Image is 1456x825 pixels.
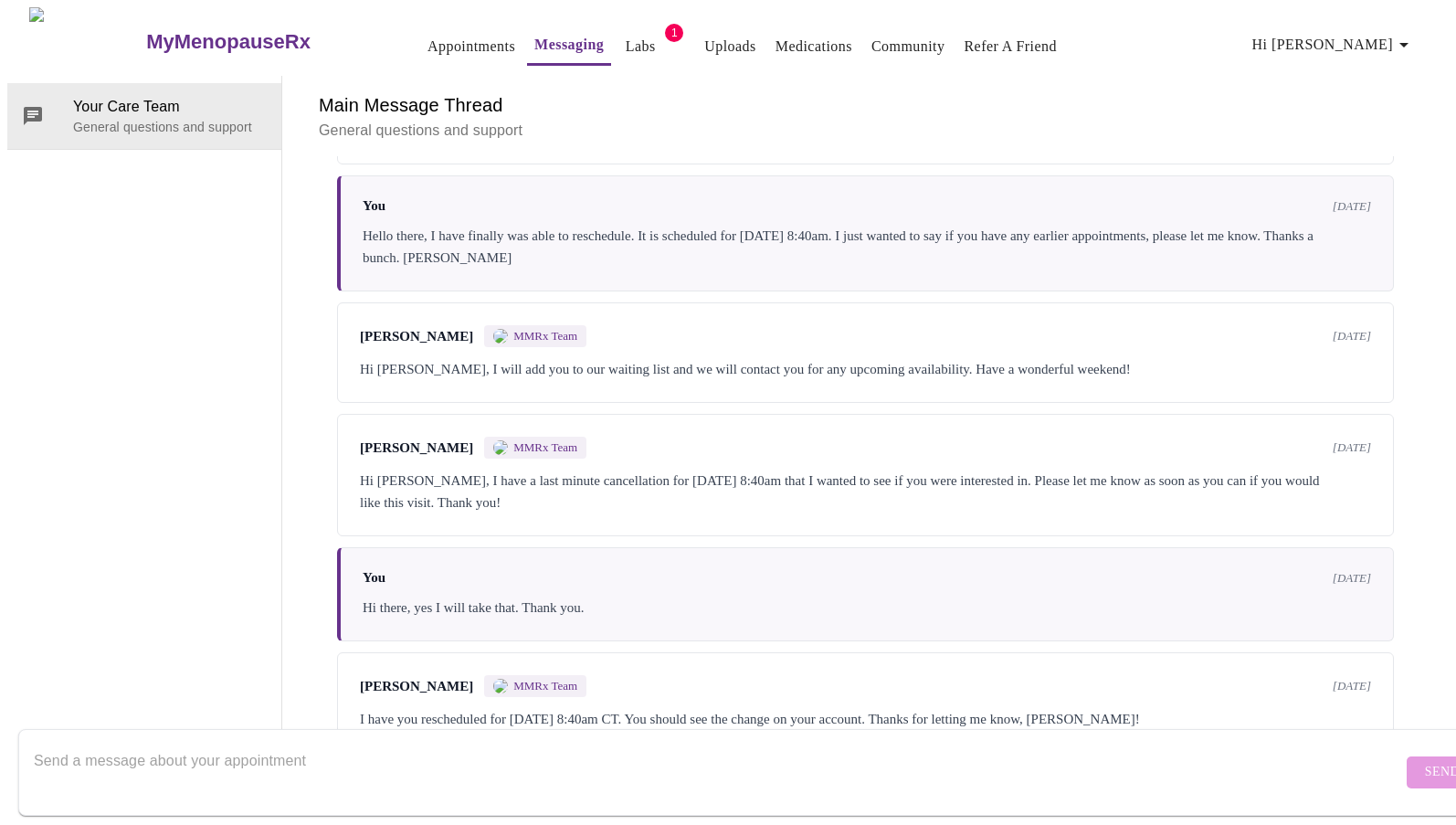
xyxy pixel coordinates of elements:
[360,470,1371,513] div: Hi [PERSON_NAME], I have a last minute cancellation for [DATE] 8:40am that I wanted to see if you...
[73,118,267,136] p: General questions and support
[956,28,1064,65] button: Refer a Friend
[697,28,764,65] button: Uploads
[626,34,656,59] a: Labs
[513,440,577,455] span: MMRx Team
[1333,679,1371,693] span: [DATE]
[493,679,508,693] img: MMRX
[363,597,1371,619] div: Hi there, yes I will take that. Thank you.
[7,83,281,149] div: Your Care TeamGeneral questions and support
[665,24,683,42] span: 1
[1333,329,1371,344] span: [DATE]
[611,28,670,65] button: Labs
[864,28,953,65] button: Community
[34,743,1402,801] textarea: Send a message about your appointment
[319,90,1412,120] h6: Main Message Thread
[704,34,756,59] a: Uploads
[146,30,311,54] h3: MyMenopauseRx
[360,329,473,344] span: [PERSON_NAME]
[319,120,1412,142] p: General questions and support
[871,34,945,59] a: Community
[73,96,267,118] span: Your Care Team
[360,679,473,694] span: [PERSON_NAME]
[360,708,1371,730] div: I have you rescheduled for [DATE] 8:40am CT. You should see the change on your account. Thanks fo...
[363,198,385,214] span: You
[144,10,384,74] a: MyMenopauseRx
[29,7,144,76] img: MyMenopauseRx Logo
[493,440,508,455] img: MMRX
[513,679,577,693] span: MMRx Team
[363,225,1371,269] div: Hello there, I have finally was able to reschedule. It is scheduled for [DATE] 8:40am. I just wan...
[363,570,385,586] span: You
[360,440,473,456] span: [PERSON_NAME]
[534,32,604,58] a: Messaging
[427,34,515,59] a: Appointments
[513,329,577,344] span: MMRx Team
[964,34,1057,59] a: Refer a Friend
[1333,571,1371,586] span: [DATE]
[527,26,611,66] button: Messaging
[1333,440,1371,455] span: [DATE]
[1333,199,1371,214] span: [DATE]
[360,358,1371,380] div: Hi [PERSON_NAME], I will add you to our waiting list and we will contact you for any upcoming ava...
[1245,26,1422,63] button: Hi [PERSON_NAME]
[768,28,860,65] button: Medications
[775,34,852,59] a: Medications
[493,329,508,344] img: MMRX
[420,28,522,65] button: Appointments
[1252,32,1415,58] span: Hi [PERSON_NAME]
